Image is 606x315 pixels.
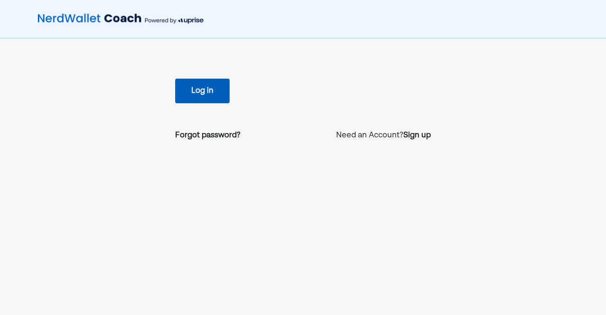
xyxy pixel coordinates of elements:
[175,130,241,141] a: Forgot password?
[403,130,431,141] a: Sign up
[175,79,230,103] button: Log in
[336,130,431,141] p: Need an Account?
